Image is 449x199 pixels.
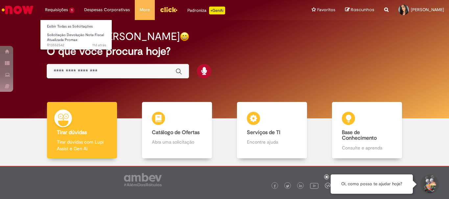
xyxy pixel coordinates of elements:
[92,43,106,48] time: 20/09/2025 10:26:55
[419,174,439,194] button: Iniciar Conversa de Suporte
[40,23,113,30] a: Exibir Todas as Solicitações
[325,183,331,189] img: logo_footer_workplace.png
[187,7,225,14] div: Padroniza
[247,129,280,136] b: Serviços de TI
[92,43,106,48] span: 11d atrás
[411,7,444,12] span: [PERSON_NAME]
[47,31,180,42] h2: Boa tarde, [PERSON_NAME]
[1,3,35,16] img: ServiceNow
[47,43,106,48] span: R13552542
[47,46,402,57] h2: O que você procura hoje?
[40,31,113,46] a: Aberto R13552542 : Solicitação Devolução Nota Fiscal Atualizada Promax
[286,185,289,188] img: logo_footer_twitter.png
[160,5,177,14] img: click_logo_yellow_360x200.png
[130,102,225,159] a: Catálogo de Ofertas Abra uma solicitação
[140,7,150,13] span: More
[310,181,319,190] img: logo_footer_youtube.png
[273,185,276,188] img: logo_footer_facebook.png
[152,139,202,145] p: Abra uma solicitação
[345,7,374,13] a: Rascunhos
[209,7,225,14] p: +GenAi
[351,7,374,13] span: Rascunhos
[35,102,130,159] a: Tirar dúvidas Tirar dúvidas com Lupi Assist e Gen Ai
[45,7,68,13] span: Requisições
[57,139,107,152] p: Tirar dúvidas com Lupi Assist e Gen Ai
[342,129,377,142] b: Base de Conhecimento
[124,173,162,186] img: logo_footer_ambev_rotulo_gray.png
[225,102,319,159] a: Serviços de TI Encontre ajuda
[180,32,189,41] img: happy-face.png
[57,129,87,136] b: Tirar dúvidas
[331,174,413,194] div: Oi, como posso te ajudar hoje?
[319,102,414,159] a: Base de Conhecimento Consulte e aprenda
[84,7,130,13] span: Despesas Corporativas
[40,20,112,50] ul: Requisições
[247,139,297,145] p: Encontre ajuda
[299,184,302,188] img: logo_footer_linkedin.png
[69,8,74,13] span: 1
[317,7,335,13] span: Favoritos
[152,129,200,136] b: Catálogo de Ofertas
[47,32,104,43] span: Solicitação Devolução Nota Fiscal Atualizada Promax
[342,145,392,151] p: Consulte e aprenda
